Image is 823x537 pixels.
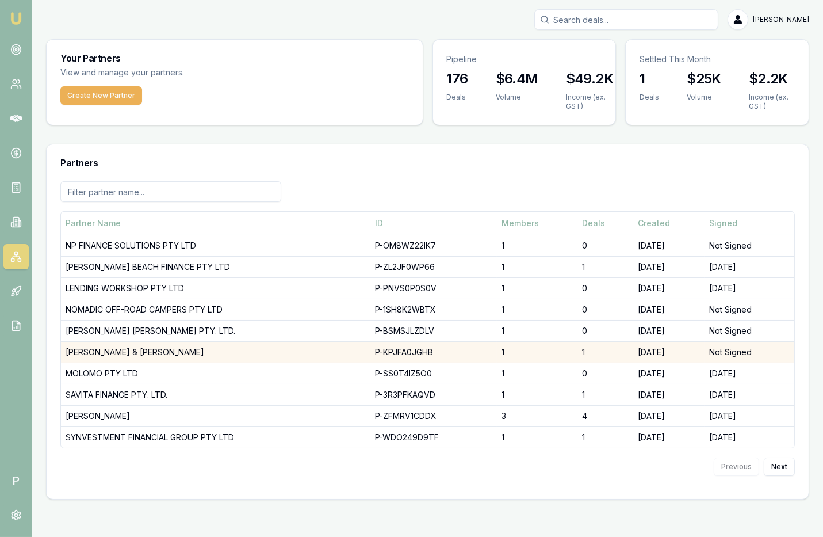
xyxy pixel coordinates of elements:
[705,384,794,405] td: [DATE]
[709,346,790,358] div: Not Signed
[497,341,577,363] td: 1
[633,341,705,363] td: [DATE]
[687,93,721,102] div: Volume
[705,426,794,448] td: [DATE]
[496,70,538,88] h3: $6.4M
[577,299,633,320] td: 0
[705,405,794,426] td: [DATE]
[577,426,633,448] td: 1
[447,70,468,88] h3: 176
[370,426,497,448] td: P-WDO249D9TF
[640,70,659,88] h3: 1
[66,218,366,229] div: Partner Name
[497,256,577,277] td: 1
[370,235,497,256] td: P-OM8WZ22IK7
[577,341,633,363] td: 1
[497,384,577,405] td: 1
[633,256,705,277] td: [DATE]
[633,235,705,256] td: [DATE]
[370,256,497,277] td: P-ZL2JF0WP66
[709,218,790,229] div: Signed
[375,218,492,229] div: ID
[709,325,790,337] div: Not Signed
[749,93,795,111] div: Income (ex. GST)
[61,299,370,320] td: NOMADIC OFF-ROAD CAMPERS PTY LTD
[640,93,659,102] div: Deals
[566,93,613,111] div: Income (ex. GST)
[709,240,790,252] div: Not Signed
[577,384,633,405] td: 1
[566,70,613,88] h3: $49.2K
[60,158,795,167] h3: Partners
[61,320,370,341] td: [PERSON_NAME] [PERSON_NAME] PTY. LTD.
[497,405,577,426] td: 3
[577,363,633,384] td: 0
[496,93,538,102] div: Volume
[370,363,497,384] td: P-SS0T4IZ5O0
[577,320,633,341] td: 0
[764,458,795,476] button: Next
[497,277,577,299] td: 1
[370,320,497,341] td: P-BSMSJLZDLV
[633,384,705,405] td: [DATE]
[687,70,721,88] h3: $25K
[370,405,497,426] td: P-ZFMRV1CDDX
[633,405,705,426] td: [DATE]
[497,235,577,256] td: 1
[709,304,790,315] div: Not Signed
[497,363,577,384] td: 1
[640,54,795,65] p: Settled This Month
[582,218,629,229] div: Deals
[502,218,573,229] div: Members
[638,218,700,229] div: Created
[370,341,497,363] td: P-KPJFA0JGHB
[577,256,633,277] td: 1
[3,468,29,493] span: P
[497,320,577,341] td: 1
[633,277,705,299] td: [DATE]
[633,426,705,448] td: [DATE]
[61,363,370,384] td: MOLOMO PTY LTD
[633,363,705,384] td: [DATE]
[60,54,409,63] h3: Your Partners
[705,277,794,299] td: [DATE]
[370,299,497,320] td: P-1SH8K2WBTX
[534,9,718,30] input: Search deals
[447,93,468,102] div: Deals
[61,426,370,448] td: SYNVESTMENT FINANCIAL GROUP PTY LTD
[370,277,497,299] td: P-PNVS0P0S0V
[61,405,370,426] td: [PERSON_NAME]
[61,235,370,256] td: NP FINANCE SOLUTIONS PTY LTD
[577,405,633,426] td: 4
[577,235,633,256] td: 0
[705,363,794,384] td: [DATE]
[60,181,281,202] input: Filter partner name...
[370,384,497,405] td: P-3R3PFKAQVD
[749,70,795,88] h3: $2.2K
[447,54,602,65] p: Pipeline
[497,426,577,448] td: 1
[61,384,370,405] td: SAVITA FINANCE PTY. LTD.
[60,86,142,105] button: Create New Partner
[60,66,355,79] p: View and manage your partners.
[61,277,370,299] td: LENDING WORKSHOP PTY LTD
[705,256,794,277] td: [DATE]
[497,299,577,320] td: 1
[61,256,370,277] td: [PERSON_NAME] BEACH FINANCE PTY LTD
[633,320,705,341] td: [DATE]
[61,341,370,363] td: [PERSON_NAME] & [PERSON_NAME]
[577,277,633,299] td: 0
[753,15,809,24] span: [PERSON_NAME]
[633,299,705,320] td: [DATE]
[9,12,23,25] img: emu-icon-u.png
